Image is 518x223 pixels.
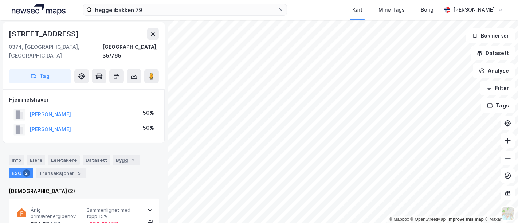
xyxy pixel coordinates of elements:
a: Mapbox [389,217,409,222]
div: 5 [76,169,83,177]
button: Tags [481,98,515,113]
div: Mine Tags [378,5,405,14]
img: logo.a4113a55bc3d86da70a041830d287a7e.svg [12,4,66,15]
button: Filter [480,81,515,95]
div: Leietakere [48,155,80,165]
div: Transaksjoner [36,168,86,178]
iframe: Chat Widget [482,188,518,223]
div: Kart [352,5,362,14]
div: 2 [23,169,30,177]
a: OpenStreetMap [411,217,446,222]
button: Analyse [473,63,515,78]
div: Bolig [421,5,433,14]
div: Kontrollprogram for chat [482,188,518,223]
div: [DEMOGRAPHIC_DATA] (2) [9,187,159,196]
div: 2 [130,156,137,164]
div: [STREET_ADDRESS] [9,28,80,40]
button: Datasett [471,46,515,60]
div: [GEOGRAPHIC_DATA], 35/765 [102,43,159,60]
div: 50% [143,124,154,132]
input: Søk på adresse, matrikkel, gårdeiere, leietakere eller personer [92,4,278,15]
div: Hjemmelshaver [9,95,158,104]
span: Årlig primærenergibehov [31,207,84,220]
div: 0374, [GEOGRAPHIC_DATA], [GEOGRAPHIC_DATA] [9,43,102,60]
span: Sammenlignet med topp 15% [87,207,140,220]
div: Bygg [113,155,140,165]
div: Eiere [27,155,45,165]
button: Bokmerker [466,28,515,43]
a: Improve this map [448,217,484,222]
div: ESG [9,168,33,178]
div: Datasett [83,155,110,165]
div: 50% [143,109,154,117]
button: Tag [9,69,71,83]
div: [PERSON_NAME] [453,5,495,14]
div: Info [9,155,24,165]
